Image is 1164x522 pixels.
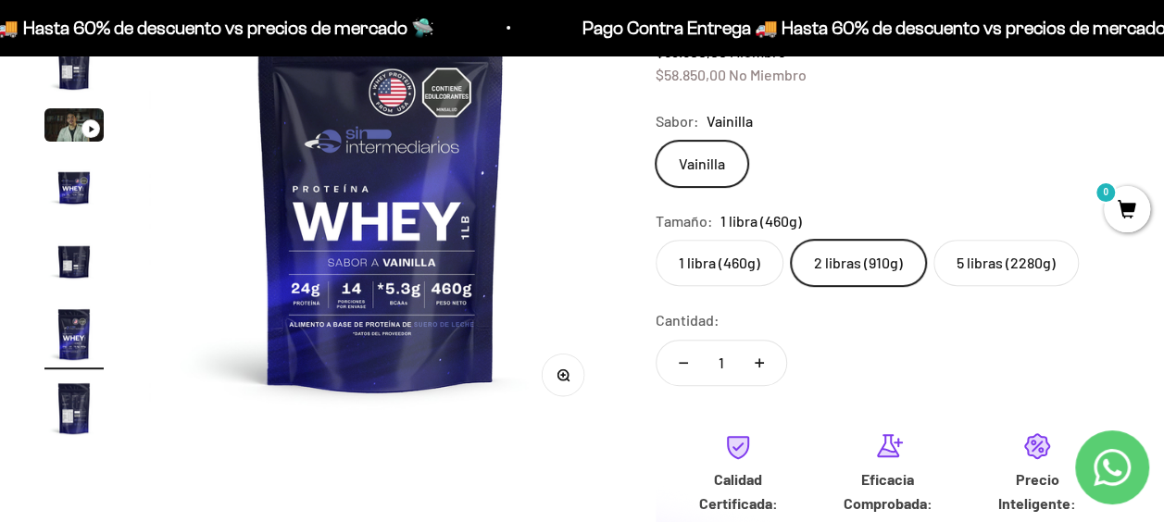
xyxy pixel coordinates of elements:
[22,180,383,212] div: Un mensaje de garantía de satisfacción visible.
[844,470,932,512] strong: Eficacia Comprobada:
[44,34,104,99] button: Ir al artículo 2
[22,30,383,72] p: ¿Qué te daría la seguridad final para añadir este producto a tu carrito?
[303,276,382,307] span: Enviar
[44,379,104,443] button: Ir al artículo 7
[730,43,786,60] span: Miembro
[720,209,802,233] span: 1 libra (460g)
[707,109,753,133] span: Vainilla
[44,108,104,147] button: Ir al artículo 3
[301,276,383,307] button: Enviar
[44,230,104,290] img: Proteína Whey - Vainilla
[656,66,726,83] span: $58.850,00
[44,379,104,438] img: Proteína Whey - Vainilla
[22,88,383,138] div: Un aval de expertos o estudios clínicos en la página.
[44,304,104,364] img: Proteína Whey - Vainilla
[656,109,699,133] legend: Sabor:
[1104,201,1150,221] a: 0
[656,308,720,332] label: Cantidad:
[998,470,1076,512] strong: Precio Inteligente:
[729,66,807,83] span: No Miembro
[1095,181,1117,204] mark: 0
[22,217,383,267] div: La confirmación de la pureza de los ingredientes.
[44,304,104,369] button: Ir al artículo 6
[656,43,727,60] span: $53.500,00
[657,341,710,385] button: Reducir cantidad
[44,34,104,93] img: Proteína Whey - Vainilla
[44,156,104,216] img: Proteína Whey - Vainilla
[44,230,104,295] button: Ir al artículo 5
[698,470,777,512] strong: Calidad Certificada:
[44,156,104,221] button: Ir al artículo 4
[656,209,713,233] legend: Tamaño:
[732,341,786,385] button: Aumentar cantidad
[22,143,383,175] div: Más detalles sobre la fecha exacta de entrega.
